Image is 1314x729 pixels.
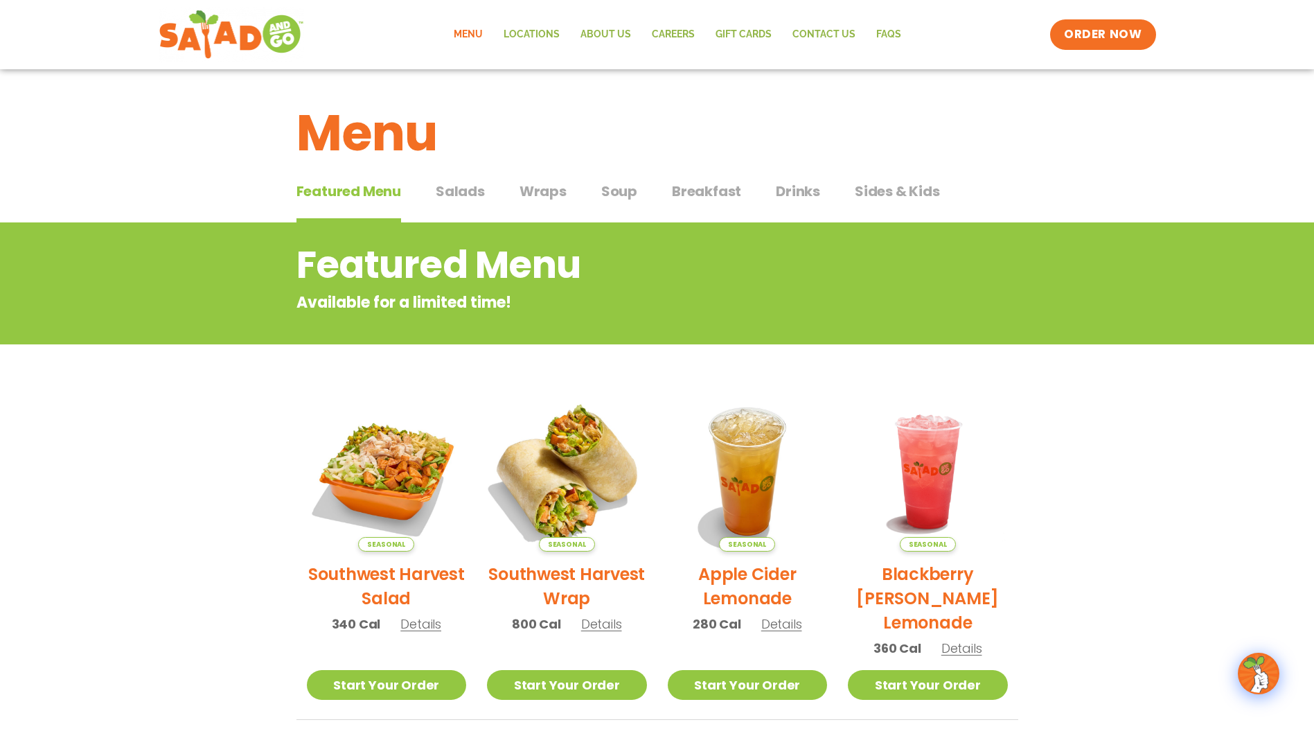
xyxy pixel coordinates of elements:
[719,537,775,552] span: Seasonal
[493,19,570,51] a: Locations
[668,670,828,700] a: Start Your Order
[900,537,956,552] span: Seasonal
[400,615,441,633] span: Details
[668,392,828,552] img: Product photo for Apple Cider Lemonade
[487,562,647,611] h2: Southwest Harvest Wrap
[358,537,414,552] span: Seasonal
[672,181,741,202] span: Breakfast
[1050,19,1155,50] a: ORDER NOW
[307,562,467,611] h2: Southwest Harvest Salad
[159,7,305,62] img: new-SAG-logo-768×292
[570,19,641,51] a: About Us
[601,181,637,202] span: Soup
[296,291,907,314] p: Available for a limited time!
[1064,26,1142,43] span: ORDER NOW
[848,562,1008,635] h2: Blackberry [PERSON_NAME] Lemonade
[307,670,467,700] a: Start Your Order
[332,615,381,633] span: 340 Cal
[307,392,467,552] img: Product photo for Southwest Harvest Salad
[1239,654,1278,693] img: wpChatIcon
[473,378,661,565] img: Product photo for Southwest Harvest Wrap
[761,615,802,633] span: Details
[512,615,561,633] span: 800 Cal
[487,670,647,700] a: Start Your Order
[668,562,828,611] h2: Apple Cider Lemonade
[866,19,912,51] a: FAQs
[873,639,921,658] span: 360 Cal
[296,237,907,293] h2: Featured Menu
[443,19,912,51] nav: Menu
[443,19,493,51] a: Menu
[693,615,741,633] span: 280 Cal
[848,392,1008,552] img: Product photo for Blackberry Bramble Lemonade
[941,640,982,657] span: Details
[436,181,485,202] span: Salads
[705,19,782,51] a: GIFT CARDS
[296,176,1018,223] div: Tabbed content
[782,19,866,51] a: Contact Us
[848,670,1008,700] a: Start Your Order
[641,19,705,51] a: Careers
[776,181,820,202] span: Drinks
[539,537,595,552] span: Seasonal
[520,181,567,202] span: Wraps
[581,615,622,633] span: Details
[855,181,940,202] span: Sides & Kids
[296,96,1018,170] h1: Menu
[296,181,401,202] span: Featured Menu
